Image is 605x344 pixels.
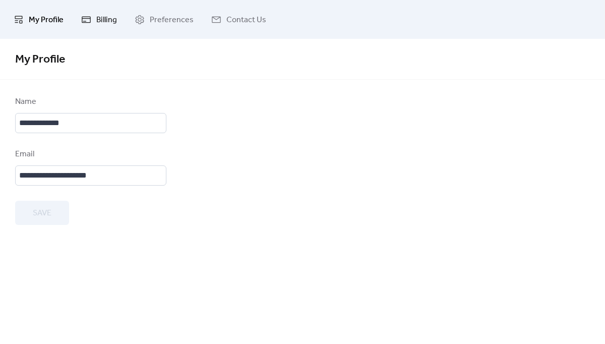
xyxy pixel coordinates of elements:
div: Name [15,96,164,108]
span: My Profile [29,12,64,28]
div: Email [15,148,164,160]
span: Preferences [150,12,194,28]
a: My Profile [6,4,71,35]
a: Preferences [127,4,201,35]
span: My Profile [15,48,65,71]
span: Billing [96,12,117,28]
a: Contact Us [204,4,274,35]
a: Billing [74,4,125,35]
span: Contact Us [226,12,266,28]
